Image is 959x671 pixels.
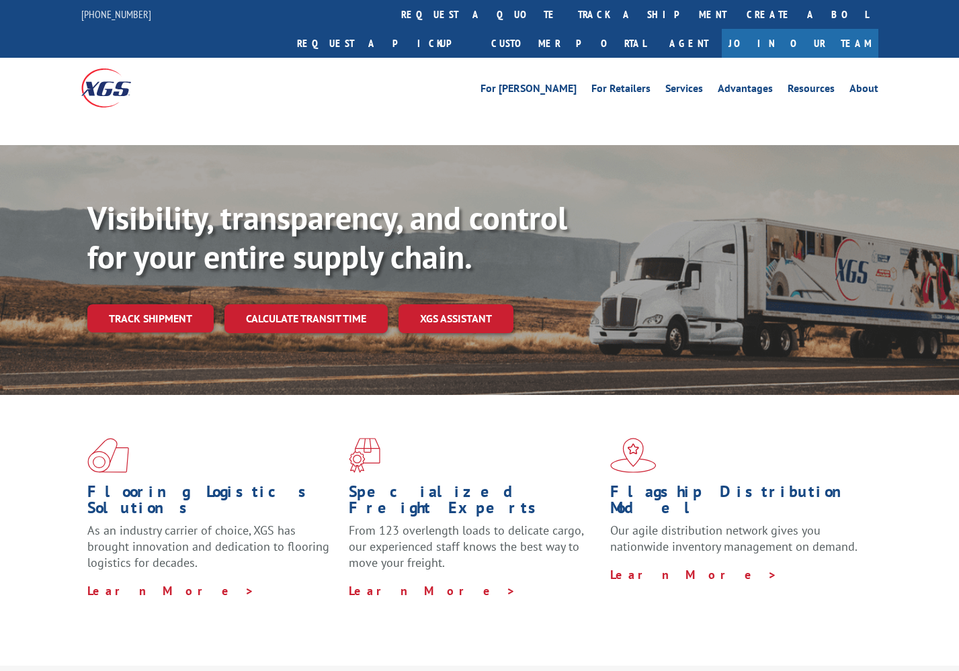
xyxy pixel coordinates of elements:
img: xgs-icon-flagship-distribution-model-red [610,438,657,473]
a: Learn More > [87,583,255,598]
h1: Flagship Distribution Model [610,484,862,523]
a: Customer Portal [481,29,656,58]
a: Advantages [718,83,773,98]
span: As an industry carrier of choice, XGS has brought innovation and dedication to flooring logistics... [87,523,329,570]
span: Our agile distribution network gives you nationwide inventory management on demand. [610,523,858,554]
a: For Retailers [591,83,651,98]
a: Services [665,83,703,98]
a: Request a pickup [287,29,481,58]
h1: Flooring Logistics Solutions [87,484,339,523]
a: Calculate transit time [224,304,388,333]
a: Learn More > [610,567,778,582]
img: xgs-icon-focused-on-flooring-red [349,438,380,473]
img: xgs-icon-total-supply-chain-intelligence-red [87,438,129,473]
a: [PHONE_NUMBER] [81,7,151,21]
a: XGS ASSISTANT [399,304,513,333]
a: Agent [656,29,722,58]
a: For [PERSON_NAME] [481,83,577,98]
a: Track shipment [87,304,214,332]
p: From 123 overlength loads to delicate cargo, our experienced staff knows the best way to move you... [349,523,600,582]
a: Resources [788,83,835,98]
a: About [849,83,878,98]
a: Join Our Team [722,29,878,58]
b: Visibility, transparency, and control for your entire supply chain. [87,197,567,277]
h1: Specialized Freight Experts [349,484,600,523]
a: Learn More > [349,583,516,598]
